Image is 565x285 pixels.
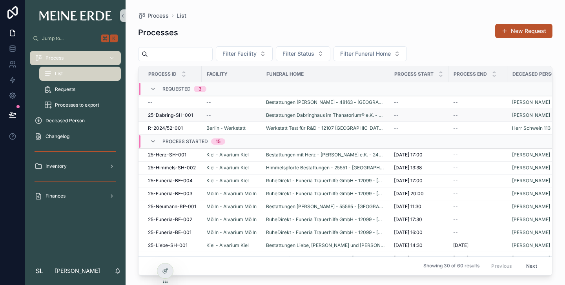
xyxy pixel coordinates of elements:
span: 25-Liebe-SH-001 [148,242,188,249]
span: -- [453,125,458,131]
span: [DATE] 13:38 [394,165,422,171]
a: [PERSON_NAME] [512,165,550,171]
a: Herr Schwein 113 kg [512,125,557,131]
a: Kiel - Alvarium Kiel [206,165,249,171]
a: -- [453,165,503,171]
a: 25-Liebe-SH-001 [148,242,197,249]
span: K [111,35,117,42]
span: Filter Funeral Home [340,50,391,58]
a: -- [394,125,444,131]
a: -- [453,216,503,223]
span: Berlin - Werkstatt [206,125,246,131]
span: List [177,12,186,20]
span: Processes to export [55,102,99,108]
iframe: Spotlight [1,38,15,52]
span: [DATE] 11:30 [394,203,421,210]
a: Process [138,12,169,20]
span: [PERSON_NAME] [512,112,550,118]
a: 25-Dabring-SH-001 [148,112,197,118]
span: 25-Dabring-SH-001 [148,112,193,118]
a: Processes to export [39,98,121,112]
span: R-2024/52-001 [148,125,183,131]
a: RuheDirekt - Funeria Trauerhilfe GmbH - 12099 - [GEOGRAPHIC_DATA] - 11211855821 [266,178,385,184]
span: Filter Status [282,50,314,58]
a: -- [453,152,503,158]
a: 25-Funeria-BE-004 [148,178,197,184]
a: 25-Funeria-BE-001 [148,229,197,236]
span: -- [394,125,399,131]
a: Inventory [30,159,121,173]
a: -- [453,178,503,184]
a: Himmelspforte Bestattungen - 25551 - [GEOGRAPHIC_DATA] - 5662276594 [266,165,385,171]
span: 25-Funeria-BE-004 [148,178,193,184]
span: 25-Himmels-SH-001 [148,255,195,261]
a: [PERSON_NAME] [512,229,550,236]
a: [DATE] 16:00 [394,229,444,236]
span: -- [453,165,458,171]
a: -- [394,99,444,105]
a: [PERSON_NAME] [512,178,550,184]
span: [DATE] 17:00 [394,178,423,184]
span: [DATE] [453,242,468,249]
span: 25-Funeria-BE-003 [148,191,192,197]
span: Process started [162,138,208,145]
a: [DATE] 13:26 [394,255,444,261]
a: Berlin - Werkstatt [206,125,257,131]
a: RuheDirekt - Funeria Trauerhilfe GmbH - 12099 - [GEOGRAPHIC_DATA] - 11211855821 [266,229,385,236]
span: -- [206,99,211,105]
a: Mölln - Alvarium Mölln [206,203,257,210]
span: -- [453,191,458,197]
span: Process End [454,71,487,77]
span: 25-Funeria-BE-002 [148,216,192,223]
a: [DATE] 17:30 [394,216,444,223]
button: Select Button [334,46,407,61]
a: -- [206,99,257,105]
a: Himmelspforte Bestattungen - 25551 - [GEOGRAPHIC_DATA] - 5662276594 [266,255,385,261]
a: -- [453,125,503,131]
a: [DATE] 11:30 [394,203,444,210]
a: Mölln - Alvarium Mölln [206,216,257,223]
a: Kiel - Alvarium Kiel [206,255,257,261]
span: Mölln - Alvarium Mölln [206,229,257,236]
a: Bestattungen [PERSON_NAME] - 55595 - [GEOGRAPHIC_DATA] - [266,203,385,210]
span: Deceased Person [46,118,85,124]
a: Kiel - Alvarium Kiel [206,242,249,249]
a: Kiel - Alvarium Kiel [206,178,257,184]
span: Jump to... [42,35,98,42]
button: Select Button [216,46,273,61]
a: Mölln - Alvarium Mölln [206,191,257,197]
span: Deceased Person [512,71,558,77]
a: Kiel - Alvarium Kiel [206,152,249,158]
span: Bestattungen Dabringhaus im Thanatorium® e.K. - 23617 - [GEOGRAPHIC_DATA] - 5378875848 [266,112,385,118]
span: Requests [55,86,75,93]
span: List [55,71,63,77]
button: New Request [495,24,552,38]
span: Showing 30 of 60 results [423,263,479,269]
span: [DATE] 14:30 [394,242,423,249]
a: [DATE] 14:30 [394,242,444,249]
a: [PERSON_NAME] [512,242,550,249]
span: Kiel - Alvarium Kiel [206,255,249,261]
a: 25-Herz-SH-001 [148,152,197,158]
a: List [39,67,121,81]
a: RuheDirekt - Funeria Trauerhilfe GmbH - 12099 - [GEOGRAPHIC_DATA] - 11211855821 [266,191,385,197]
span: Process Start [394,71,434,77]
span: Requested [162,86,191,92]
span: [PERSON_NAME] [512,99,550,105]
a: [PERSON_NAME] [512,152,550,158]
a: Kiel - Alvarium Kiel [206,152,257,158]
span: [PERSON_NAME] [512,255,550,261]
a: -- [206,112,257,118]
